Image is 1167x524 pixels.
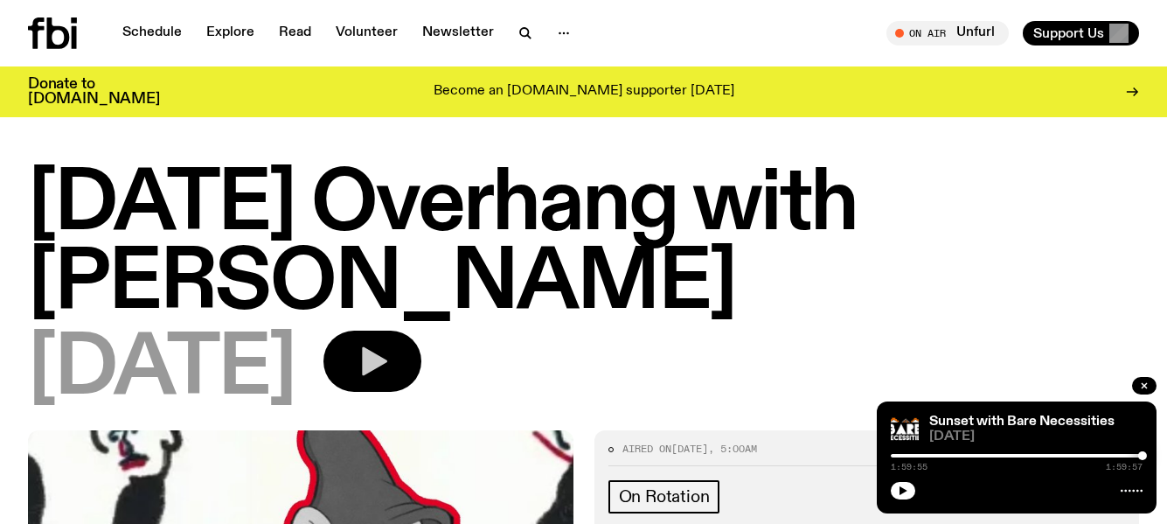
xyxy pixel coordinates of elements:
[708,442,757,456] span: , 5:00am
[619,487,710,507] span: On Rotation
[886,21,1009,45] button: On AirUnfurl
[608,480,720,514] a: On Rotation
[28,77,160,107] h3: Donate to [DOMAIN_NAME]
[929,430,1143,444] span: [DATE]
[196,21,265,45] a: Explore
[412,21,504,45] a: Newsletter
[891,463,927,472] span: 1:59:55
[28,331,295,409] span: [DATE]
[112,21,192,45] a: Schedule
[28,166,1139,324] h1: [DATE] Overhang with [PERSON_NAME]
[929,415,1115,429] a: Sunset with Bare Necessities
[622,442,671,456] span: Aired on
[268,21,322,45] a: Read
[325,21,408,45] a: Volunteer
[671,442,708,456] span: [DATE]
[1106,463,1143,472] span: 1:59:57
[1023,21,1139,45] button: Support Us
[1033,25,1104,41] span: Support Us
[906,26,1000,39] span: Tune in live
[434,84,734,100] p: Become an [DOMAIN_NAME] supporter [DATE]
[891,416,919,444] img: Bare Necessities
